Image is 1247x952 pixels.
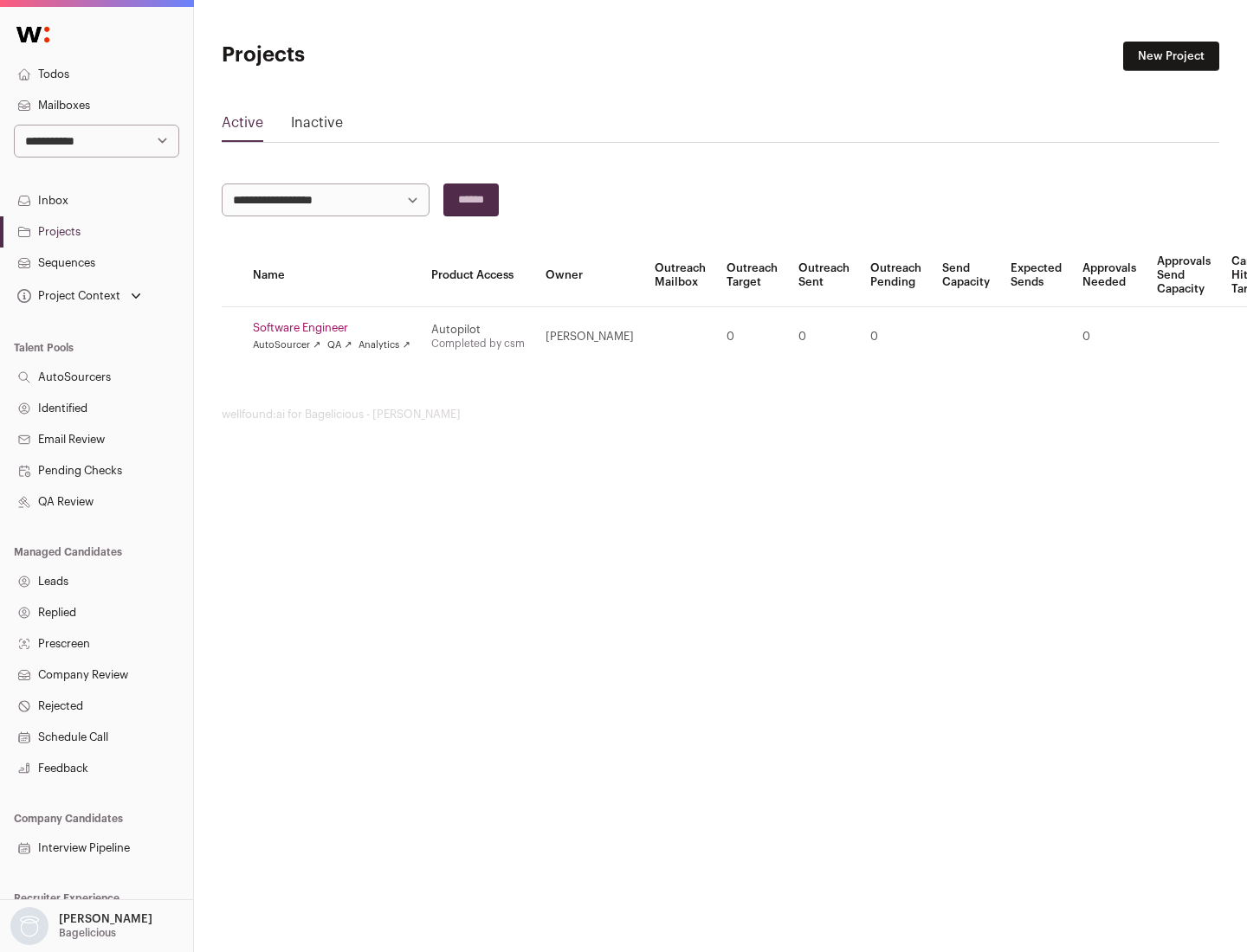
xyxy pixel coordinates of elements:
[535,244,644,307] th: Owner
[644,244,716,307] th: Outreach Mailbox
[788,307,860,367] td: 0
[59,912,152,926] p: [PERSON_NAME]
[222,408,1219,421] footer: wellfound:ai for Bagelicious - [PERSON_NAME]
[10,907,48,945] img: nopic.png
[716,307,788,367] td: 0
[253,338,320,352] a: AutoSourcer ↗
[222,42,554,69] h1: Projects
[7,907,156,945] button: Open dropdown
[1147,244,1221,307] th: Approvals Send Capacity
[14,284,145,308] button: Open dropdown
[860,244,932,307] th: Outreach Pending
[535,307,644,367] td: [PERSON_NAME]
[14,289,120,303] div: Project Context
[59,926,116,940] p: Bagelicious
[860,307,932,367] td: 0
[7,17,59,52] img: Wellfound
[1123,42,1219,71] a: New Project
[253,321,410,335] a: Software Engineer
[788,244,860,307] th: Outreach Sent
[716,244,788,307] th: Outreach Target
[1072,307,1147,367] td: 0
[421,244,535,307] th: Product Access
[431,323,525,337] div: Autopilot
[431,338,525,349] a: Completed by csm
[222,113,263,140] a: Active
[327,338,352,352] a: QA ↗
[242,244,421,307] th: Name
[291,113,343,140] a: Inactive
[1000,244,1072,307] th: Expected Sends
[932,244,1000,307] th: Send Capacity
[1072,244,1147,307] th: Approvals Needed
[359,338,410,352] a: Analytics ↗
